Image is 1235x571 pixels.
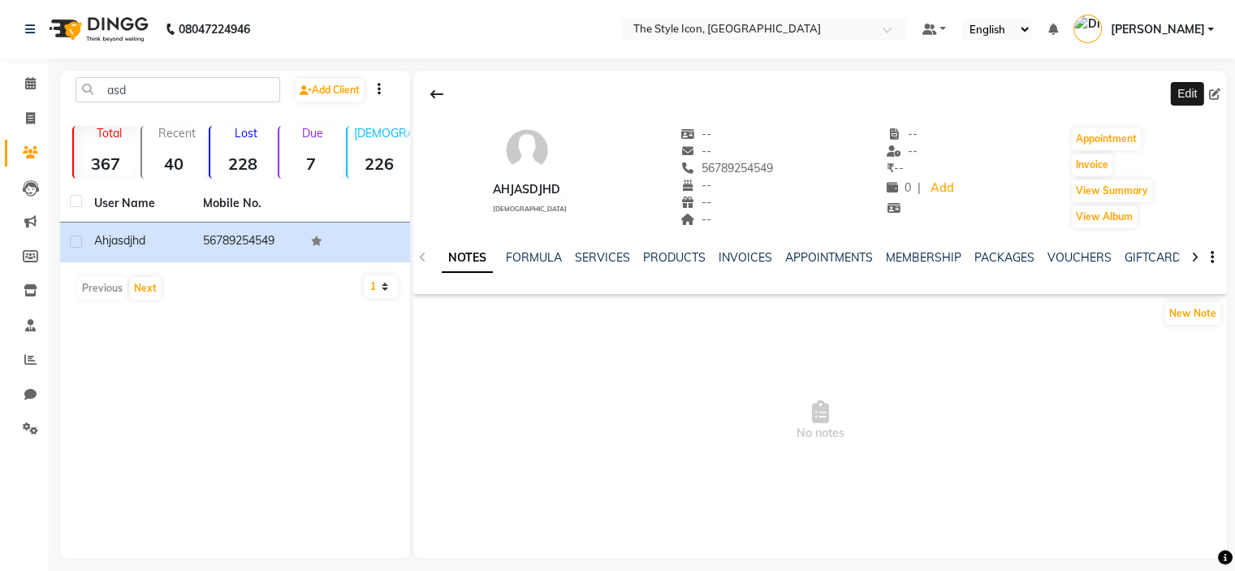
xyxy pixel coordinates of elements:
[84,185,193,223] th: User Name
[719,250,772,265] a: INVOICES
[1171,82,1203,106] div: Edit
[680,212,711,227] span: --
[575,250,630,265] a: SERVICES
[1072,205,1137,228] button: View Album
[680,161,773,175] span: 56789254549
[1165,302,1220,325] button: New Note
[94,233,145,248] span: ahjasdjhd
[918,180,921,197] span: |
[279,154,343,174] strong: 7
[149,126,205,141] p: Recent
[1073,15,1102,43] img: Divyani
[886,250,961,265] a: MEMBERSHIP
[506,250,562,265] a: FORMULA
[179,6,250,52] b: 08047224946
[1072,180,1152,202] button: View Summary
[680,144,711,158] span: --
[680,178,711,192] span: --
[193,185,302,223] th: Mobile No.
[80,126,137,141] p: Total
[1125,250,1188,265] a: GIFTCARDS
[680,127,711,141] span: --
[348,154,411,174] strong: 226
[1072,128,1141,150] button: Appointment
[974,250,1034,265] a: PACKAGES
[493,205,567,213] span: [DEMOGRAPHIC_DATA]
[887,161,894,175] span: ₹
[680,195,711,210] span: --
[503,126,551,175] img: avatar
[413,340,1227,502] span: No notes
[130,277,161,300] button: Next
[354,126,411,141] p: [DEMOGRAPHIC_DATA]
[217,126,274,141] p: Lost
[1110,21,1204,38] span: [PERSON_NAME]
[420,79,454,110] div: Back to Client
[643,250,706,265] a: PRODUCTS
[1072,154,1112,176] button: Invoice
[887,144,918,158] span: --
[74,154,137,174] strong: 367
[210,154,274,174] strong: 228
[486,181,567,198] div: ahjasdjhd
[927,177,956,200] a: Add
[142,154,205,174] strong: 40
[785,250,873,265] a: APPOINTMENTS
[193,223,302,262] td: 56789254549
[41,6,153,52] img: logo
[887,127,918,141] span: --
[442,244,493,273] a: NOTES
[296,79,364,102] a: Add Client
[887,180,911,195] span: 0
[887,161,904,175] span: --
[1047,250,1112,265] a: VOUCHERS
[283,126,343,141] p: Due
[76,77,280,102] input: Search by Name/Mobile/Email/Code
